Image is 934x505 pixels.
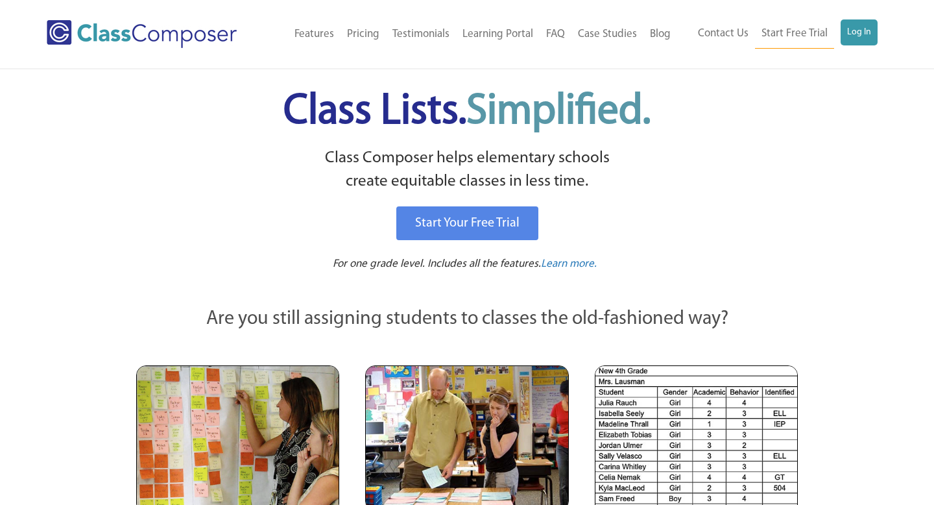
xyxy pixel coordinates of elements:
[466,91,651,133] span: Simplified.
[643,20,677,49] a: Blog
[396,206,538,240] a: Start Your Free Trial
[456,20,540,49] a: Learning Portal
[541,256,597,273] a: Learn more.
[267,20,677,49] nav: Header Menu
[134,147,800,194] p: Class Composer helps elementary schools create equitable classes in less time.
[541,258,597,269] span: Learn more.
[283,91,651,133] span: Class Lists.
[691,19,755,48] a: Contact Us
[136,305,798,334] p: Are you still assigning students to classes the old-fashioned way?
[47,20,237,48] img: Class Composer
[386,20,456,49] a: Testimonials
[677,19,878,49] nav: Header Menu
[540,20,571,49] a: FAQ
[755,19,834,49] a: Start Free Trial
[341,20,386,49] a: Pricing
[288,20,341,49] a: Features
[415,217,520,230] span: Start Your Free Trial
[841,19,878,45] a: Log In
[571,20,643,49] a: Case Studies
[333,258,541,269] span: For one grade level. Includes all the features.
